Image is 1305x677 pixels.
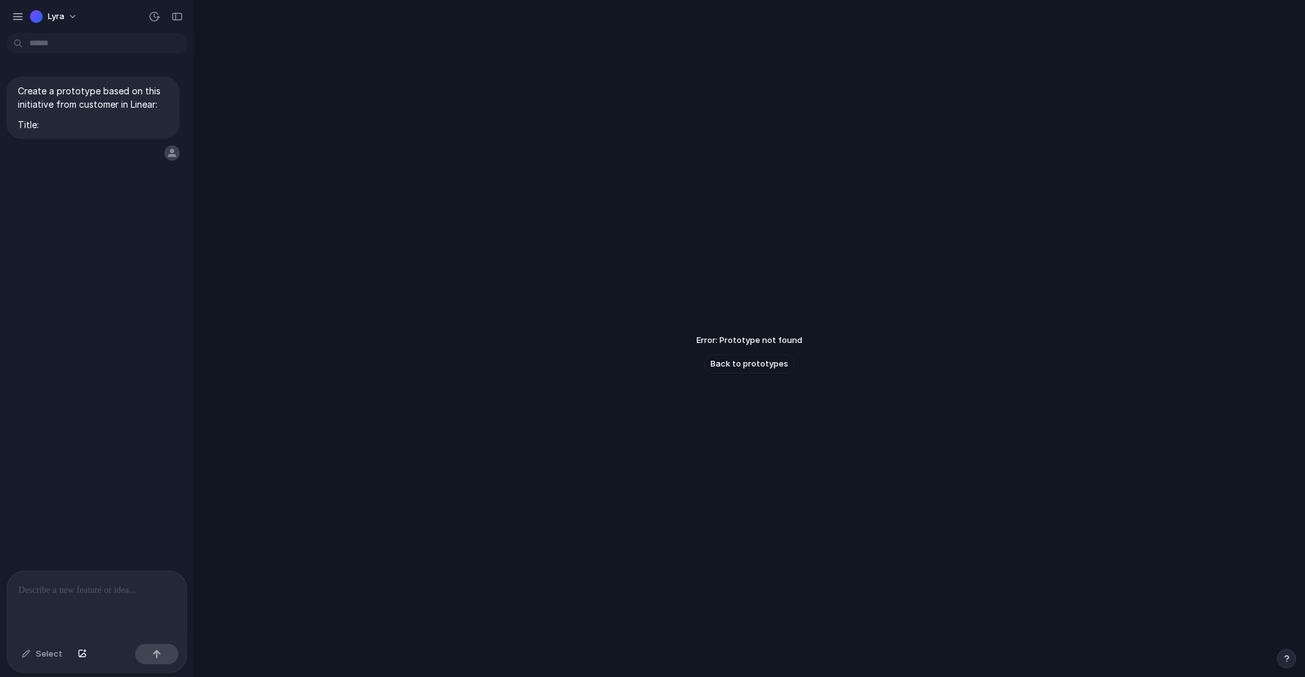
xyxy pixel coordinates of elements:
[710,358,788,370] span: Back to prototypes
[18,118,168,131] p: Title:
[25,6,84,27] button: Lyra
[704,354,795,374] a: Back to prototypes
[696,334,802,347] span: Error: Prototype not found
[48,10,64,23] span: Lyra
[18,84,168,111] p: Create a prototype based on this initiative from customer in Linear:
